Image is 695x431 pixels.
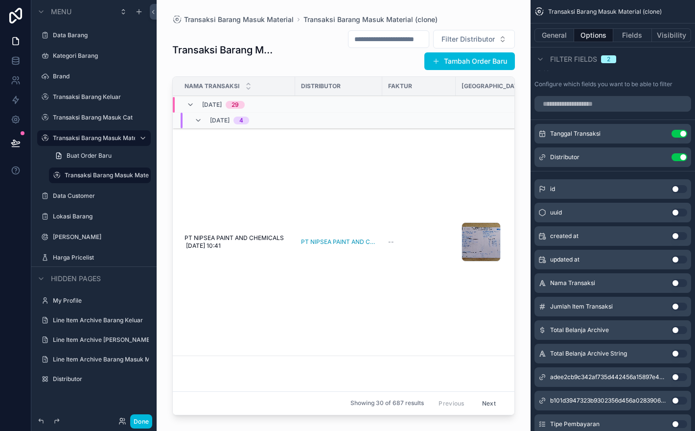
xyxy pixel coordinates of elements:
[51,7,71,17] span: Menu
[550,209,562,216] span: uuid
[232,101,239,109] div: 29
[550,153,579,161] span: Distributor
[210,117,230,124] span: [DATE]
[53,297,145,305] label: My Profile
[534,80,672,88] label: Configure which fields you want to be able to filter
[67,152,112,160] span: Buat Order Baru
[550,54,597,64] span: Filter fields
[53,192,145,200] label: Data Customer
[53,93,145,101] label: Transaksi Barang Keluar
[550,130,601,138] span: Tanggal Transaksi
[550,232,579,240] span: created at
[53,52,145,60] label: Kategori Barang
[548,8,662,16] span: Transaksi Barang Masuk Material (clone)
[202,101,222,109] span: [DATE]
[53,233,145,241] label: [PERSON_NAME]
[550,303,613,311] span: Jumlah Item Transaksi
[350,400,424,407] span: Showing 30 of 687 results
[462,82,524,90] span: [GEOGRAPHIC_DATA]
[53,134,135,142] label: Transaksi Barang Masuk Material
[130,414,152,429] button: Done
[534,28,574,42] button: General
[652,28,691,42] button: Visibility
[53,254,145,262] label: Harga Pricelist
[574,28,613,42] button: Options
[550,350,627,358] span: Total Belanja Archive String
[550,185,555,193] span: id
[53,336,149,344] label: Line Item Archive [PERSON_NAME]
[53,72,145,80] label: Brand
[301,82,341,90] span: Distributor
[53,213,145,220] label: Lokasi Barang
[550,279,595,287] span: Nama Transaksi
[550,326,609,334] span: Total Belanja Archive
[550,256,579,263] span: updated at
[53,375,145,383] label: Distributor
[53,114,145,121] label: Transaksi Barang Masuk Cat
[185,82,239,90] span: Nama Transaksi
[613,28,652,42] button: Fields
[53,356,149,363] label: Line Item Archive Barang Masuk Material
[550,373,668,381] span: adee2cb9c342af735d442456a15897e4063723cd
[53,316,145,324] label: Line Item Archive Barang Keluar
[49,148,151,164] a: Buat Order Baru
[239,117,243,124] div: 4
[607,55,610,63] div: 2
[53,31,145,39] label: Data Barang
[51,274,101,284] span: Hidden pages
[65,171,149,179] label: Transaksi Barang Masuk Material (clone)
[550,397,668,405] span: b101d3947323b9302356d456a0283906712966c8
[475,396,503,411] button: Next
[388,82,412,90] span: Faktur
